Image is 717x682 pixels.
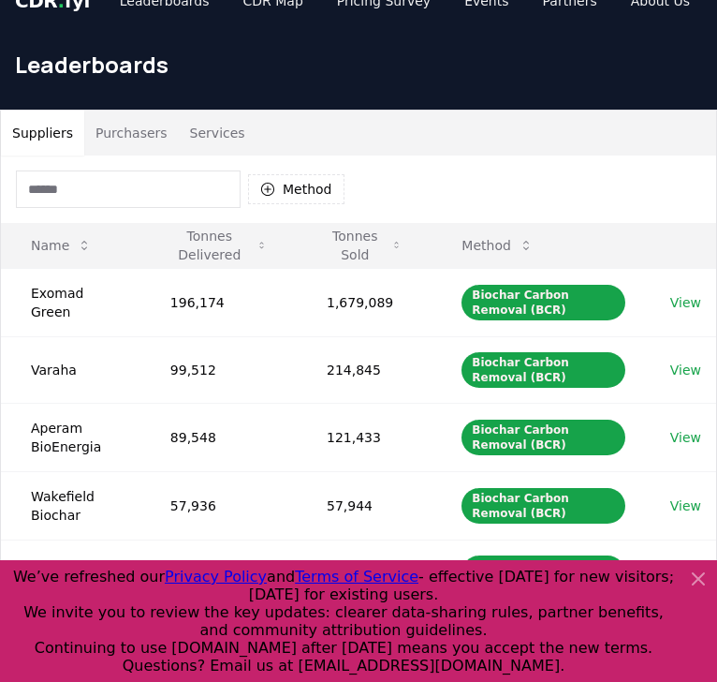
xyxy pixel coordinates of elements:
td: 214,845 [297,336,432,403]
button: Tonnes Delivered [155,227,282,264]
td: 57,944 [297,471,432,540]
td: Varaha [1,336,140,403]
td: 121,433 [297,403,432,471]
button: Tonnes Sold [312,227,417,264]
button: Services [179,111,256,156]
td: Wakefield Biochar [1,471,140,540]
button: Purchasers [84,111,179,156]
button: Name [16,227,107,264]
div: Biochar Carbon Removal (BCR) [461,352,624,388]
a: View [670,428,701,447]
div: Biochar Carbon Removal (BCR) [461,488,624,524]
td: Exomad Green [1,268,140,336]
td: Carboneers [1,540,140,606]
button: Suppliers [1,111,84,156]
button: Method [248,174,344,204]
td: 57,936 [140,471,297,540]
td: 53,601 [140,540,297,606]
td: 89,548 [140,403,297,471]
div: Biochar Carbon Removal (BCR) [461,556,624,591]
td: Aperam BioEnergia [1,403,140,471]
h1: Leaderboards [15,50,702,80]
a: View [670,361,701,379]
div: Biochar Carbon Removal (BCR) [461,285,624,320]
td: 196,174 [140,268,297,336]
div: Biochar Carbon Removal (BCR) [461,420,624,455]
button: Method [446,227,549,264]
a: View [670,293,701,312]
td: 1,679,089 [297,268,432,336]
td: 138,587 [297,540,432,606]
a: View [670,497,701,515]
td: 99,512 [140,336,297,403]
